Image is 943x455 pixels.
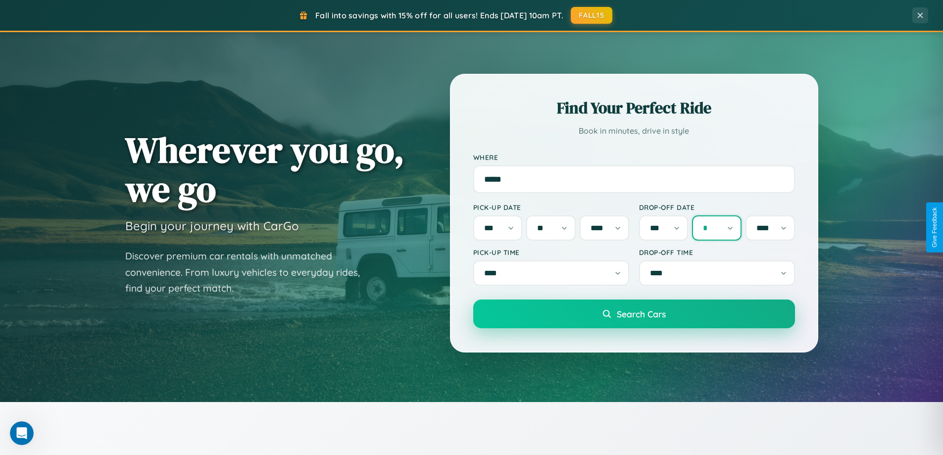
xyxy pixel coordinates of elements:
p: Discover premium car rentals with unmatched convenience. From luxury vehicles to everyday rides, ... [125,248,373,297]
button: Search Cars [473,300,795,328]
label: Drop-off Date [639,203,795,211]
h2: Find Your Perfect Ride [473,97,795,119]
label: Where [473,153,795,161]
label: Pick-up Date [473,203,629,211]
div: Give Feedback [931,207,938,248]
h1: Wherever you go, we go [125,130,404,208]
span: Fall into savings with 15% off for all users! Ends [DATE] 10am PT. [315,10,563,20]
span: Search Cars [617,308,666,319]
h3: Begin your journey with CarGo [125,218,299,233]
iframe: Intercom live chat [10,421,34,445]
label: Pick-up Time [473,248,629,256]
button: FALL15 [571,7,612,24]
p: Book in minutes, drive in style [473,124,795,138]
label: Drop-off Time [639,248,795,256]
